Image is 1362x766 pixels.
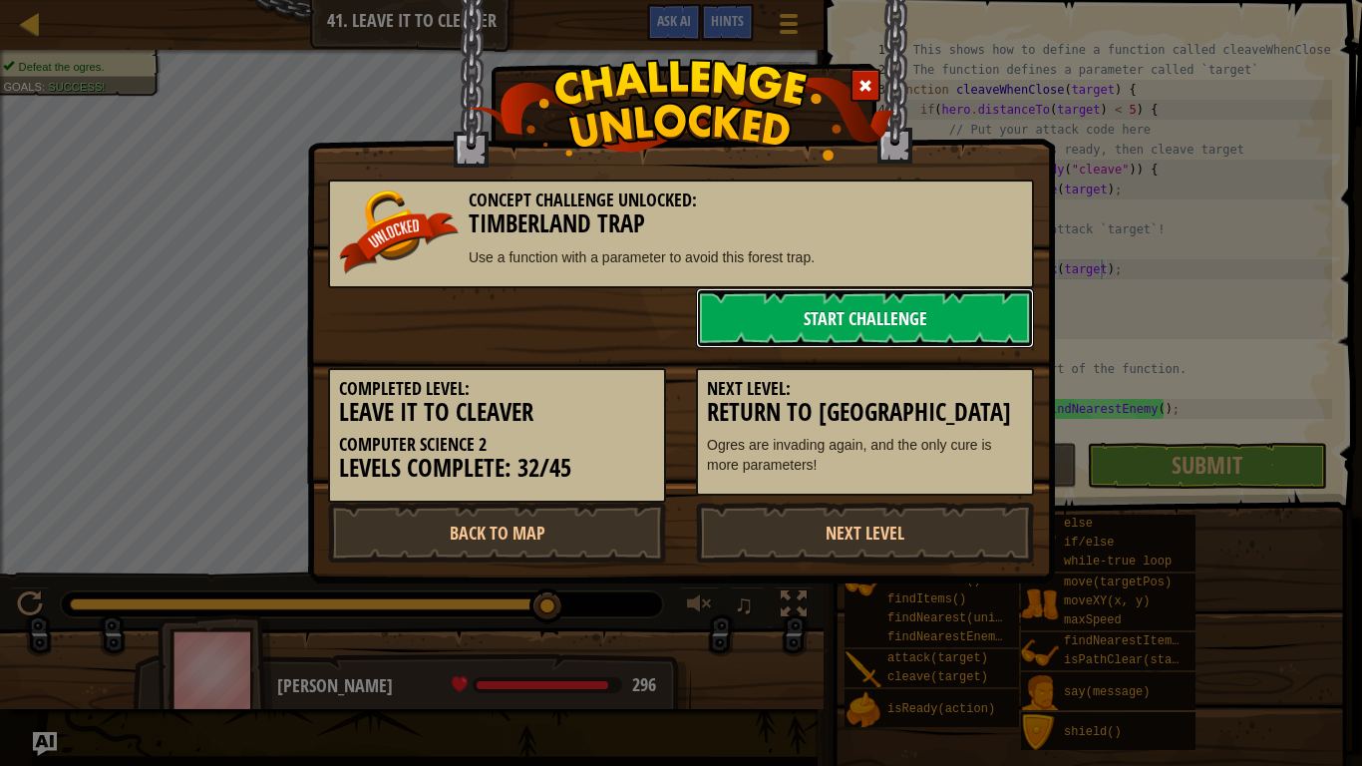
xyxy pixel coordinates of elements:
[339,210,1023,237] h3: Timberland Trap
[339,399,655,426] h3: Leave it to Cleaver
[339,379,655,399] h5: Completed Level:
[696,503,1034,563] a: Next Level
[339,191,459,274] img: unlocked_banner.png
[328,503,666,563] a: Back to Map
[707,435,1023,475] p: Ogres are invading again, and the only cure is more parameters!
[707,399,1023,426] h3: Return to [GEOGRAPHIC_DATA]
[468,59,895,161] img: challenge_unlocked.png
[469,188,697,212] span: Concept Challenge Unlocked:
[696,288,1034,348] a: Start Challenge
[339,435,655,455] h5: Computer Science 2
[339,247,1023,267] p: Use a function with a parameter to avoid this forest trap.
[339,455,655,482] h3: Levels Complete: 32/45
[707,379,1023,399] h5: Next Level:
